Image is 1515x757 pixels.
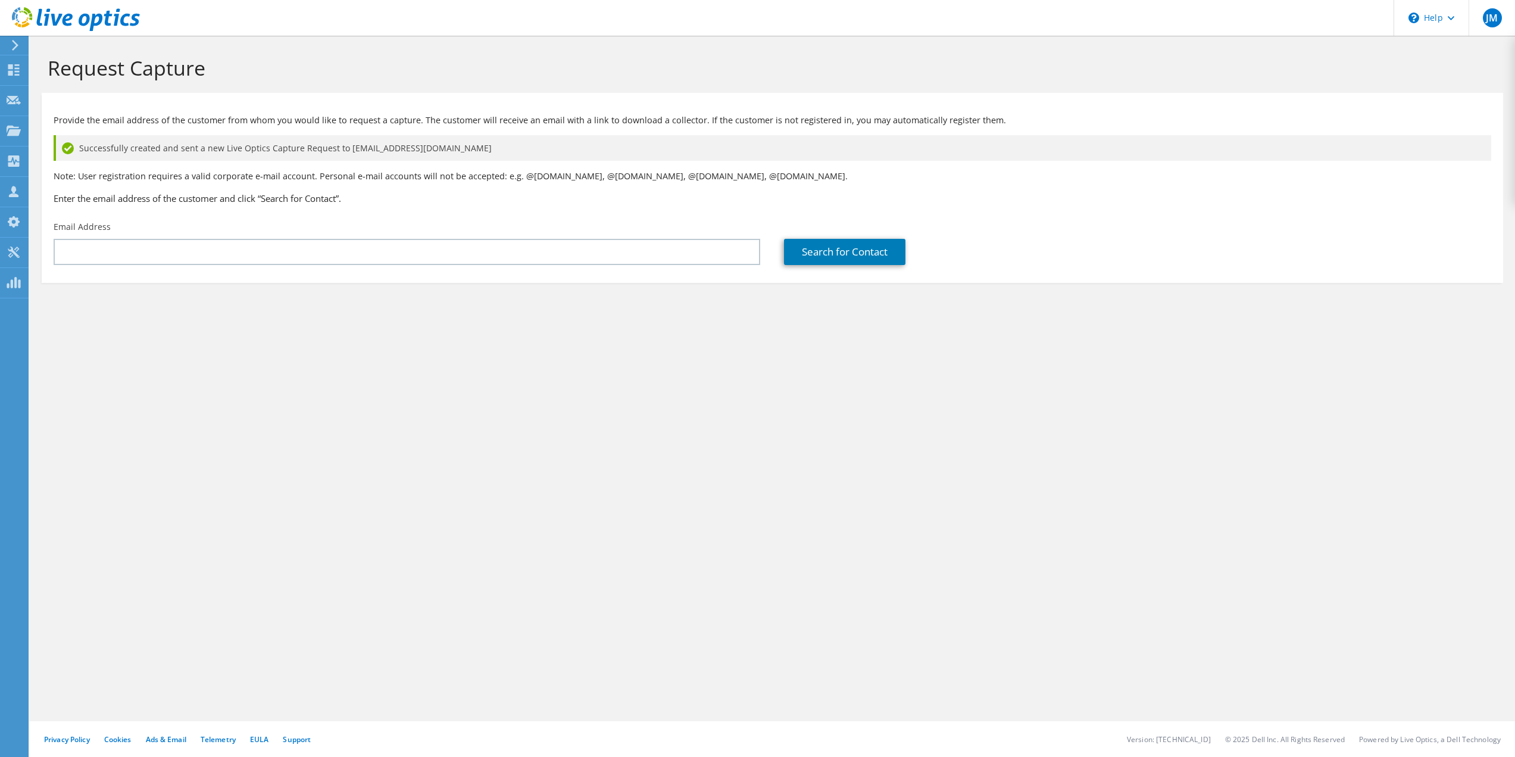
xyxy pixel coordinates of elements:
[146,734,186,744] a: Ads & Email
[1225,734,1345,744] li: © 2025 Dell Inc. All Rights Reserved
[1408,13,1419,23] svg: \n
[104,734,132,744] a: Cookies
[44,734,90,744] a: Privacy Policy
[1359,734,1501,744] li: Powered by Live Optics, a Dell Technology
[48,55,1491,80] h1: Request Capture
[54,192,1491,205] h3: Enter the email address of the customer and click “Search for Contact”.
[54,114,1491,127] p: Provide the email address of the customer from whom you would like to request a capture. The cust...
[784,239,905,265] a: Search for Contact
[79,142,492,155] span: Successfully created and sent a new Live Optics Capture Request to [EMAIL_ADDRESS][DOMAIN_NAME]
[201,734,236,744] a: Telemetry
[283,734,311,744] a: Support
[250,734,268,744] a: EULA
[1127,734,1211,744] li: Version: [TECHNICAL_ID]
[54,170,1491,183] p: Note: User registration requires a valid corporate e-mail account. Personal e-mail accounts will ...
[1483,8,1502,27] span: JM
[54,221,111,233] label: Email Address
